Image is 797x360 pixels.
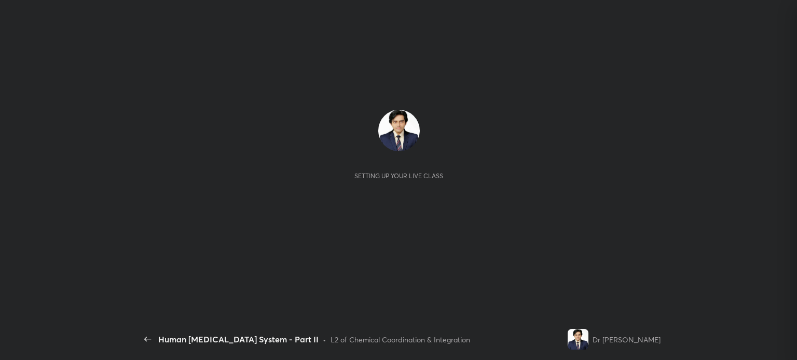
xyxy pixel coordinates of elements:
[354,172,443,180] div: Setting up your live class
[158,333,319,345] div: Human [MEDICAL_DATA] System - Part II
[593,334,661,345] div: Dr [PERSON_NAME]
[378,110,420,151] img: 2e347f1550df45dfb115d3d6581c46e2.jpg
[568,329,588,350] img: 2e347f1550df45dfb115d3d6581c46e2.jpg
[323,334,326,345] div: •
[331,334,470,345] div: L2 of Chemical Coordination & Integration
